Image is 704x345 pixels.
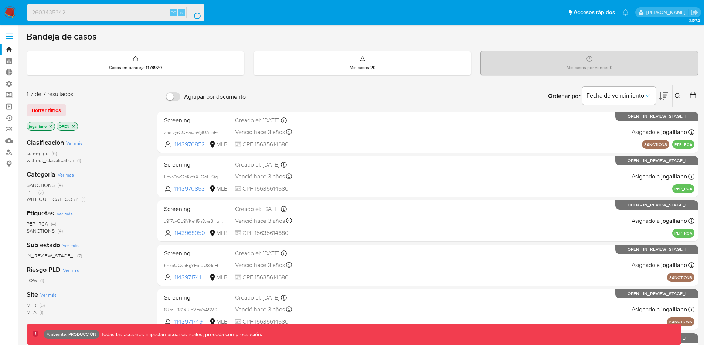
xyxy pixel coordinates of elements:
p: joaquin.galliano@mercadolibre.com [646,9,688,16]
button: search-icon [186,7,201,18]
input: Buscar usuario o caso... [27,8,204,17]
span: Accesos rápidos [574,8,615,16]
p: Ambiente: PRODUCCIÓN [47,333,96,336]
a: Notificaciones [622,9,629,16]
p: Todas las acciones impactan usuarios reales, proceda con precaución. [99,331,262,338]
span: ⌥ [171,9,176,16]
a: Salir [691,8,698,16]
span: s [180,9,183,16]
